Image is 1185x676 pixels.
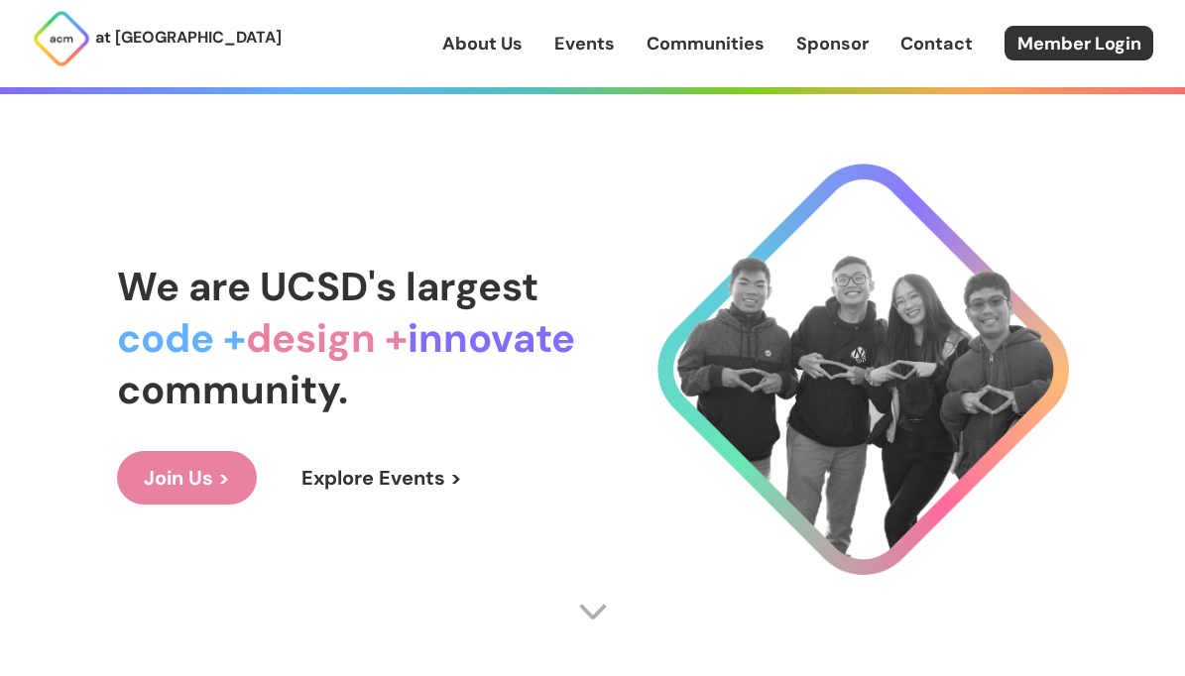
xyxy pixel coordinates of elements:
a: at [GEOGRAPHIC_DATA] [32,9,282,68]
a: Events [554,31,615,56]
span: We are UCSD's largest [117,261,538,312]
a: About Us [442,31,523,56]
a: Contact [900,31,973,56]
img: ACM Logo [32,9,91,68]
img: Scroll Arrow [578,597,608,626]
span: innovate [408,312,575,364]
a: Member Login [1005,26,1153,60]
span: code + [117,312,246,364]
img: Cool Logo [657,164,1069,575]
a: Join Us > [117,451,257,505]
span: design + [246,312,408,364]
span: community. [117,364,348,415]
p: at [GEOGRAPHIC_DATA] [95,25,282,51]
a: Explore Events > [275,451,489,505]
a: Sponsor [796,31,869,56]
a: Communities [647,31,765,56]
